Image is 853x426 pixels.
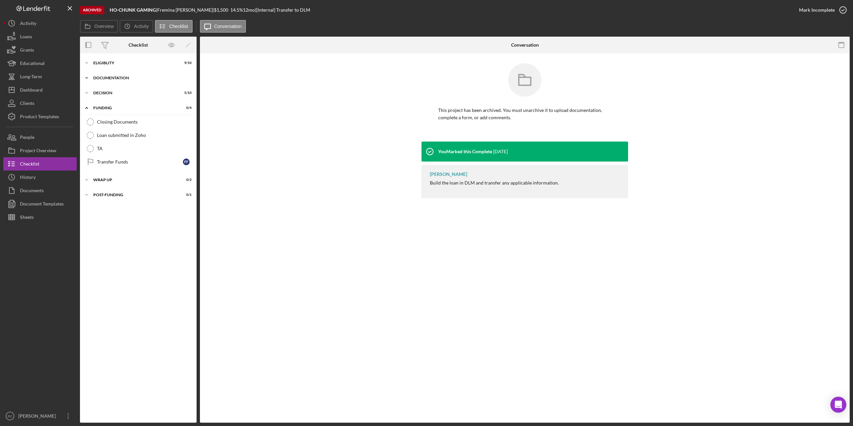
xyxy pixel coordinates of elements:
div: Documentation [93,76,188,80]
div: Educational [20,57,45,72]
div: History [20,171,36,186]
button: Documents [3,184,77,197]
div: Closing Documents [97,119,193,125]
div: [PERSON_NAME] [430,172,467,177]
button: Overview [80,20,118,33]
button: Project Overview [3,144,77,157]
div: F F [183,159,190,165]
button: Checklist [155,20,193,33]
div: Documents [20,184,44,199]
div: Archived [80,6,104,14]
div: Sheets [20,211,34,225]
div: 0 / 2 [180,178,192,182]
div: 14.5 % [230,7,243,13]
div: Conversation [511,42,539,48]
div: Clients [20,97,34,112]
div: Product Templates [20,110,59,125]
label: Overview [94,24,114,29]
div: | [Internal] Transfer to DLM [255,7,310,13]
button: People [3,131,77,144]
text: RC [8,414,12,418]
div: Project Overview [20,144,56,159]
div: Post-Funding [93,193,175,197]
a: TA [83,142,193,155]
div: 12 mo [243,7,255,13]
label: Activity [134,24,149,29]
div: Build the loan in DLM and transfer any applicable information. [430,180,559,186]
div: Open Intercom Messenger [830,397,846,413]
div: 0 / 1 [180,193,192,197]
div: Wrap up [93,178,175,182]
div: Dashboard [20,83,43,98]
label: Conversation [214,24,242,29]
b: HO-CHUNK GAMING [110,7,156,13]
div: $1,500 [214,7,230,13]
div: Document Templates [20,197,64,212]
div: Mark Incomplete [799,3,835,17]
button: Product Templates [3,110,77,123]
div: 0 / 4 [180,106,192,110]
div: | [110,7,157,13]
button: Document Templates [3,197,77,211]
div: Grants [20,43,34,58]
div: Funding [93,106,175,110]
button: Checklist [3,157,77,171]
a: Loan submitted in Zoho [83,129,193,142]
button: Activity [3,17,77,30]
div: 9 / 10 [180,61,192,65]
button: RC[PERSON_NAME] [3,409,77,423]
a: Closing Documents [83,115,193,129]
div: Checklist [129,42,148,48]
button: Conversation [200,20,246,33]
button: Mark Incomplete [792,3,850,17]
div: Fremina [PERSON_NAME] | [157,7,214,13]
button: History [3,171,77,184]
div: Loans [20,30,32,45]
div: Decision [93,91,175,95]
button: Educational [3,57,77,70]
button: Grants [3,43,77,57]
button: Sheets [3,211,77,224]
time: 2025-09-09 18:13 [493,149,508,154]
button: Clients [3,97,77,110]
div: Loan submitted in Zoho [97,133,193,138]
div: TA [97,146,193,151]
div: People [20,131,34,146]
button: Loans [3,30,77,43]
button: Long-Term [3,70,77,83]
div: Checklist [20,157,39,172]
a: Transfer FundsFF [83,155,193,169]
div: Activity [20,17,36,32]
button: Activity [120,20,153,33]
div: 5 / 10 [180,91,192,95]
div: Eligiblity [93,61,175,65]
div: [PERSON_NAME] [17,409,60,424]
label: Checklist [169,24,188,29]
div: Transfer Funds [97,159,183,165]
p: This project has been archived. You must unarchive it to upload documentation, complete a form, o... [438,107,611,122]
button: Dashboard [3,83,77,97]
div: Long-Term [20,70,42,85]
div: You Marked this Complete [438,149,492,154]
